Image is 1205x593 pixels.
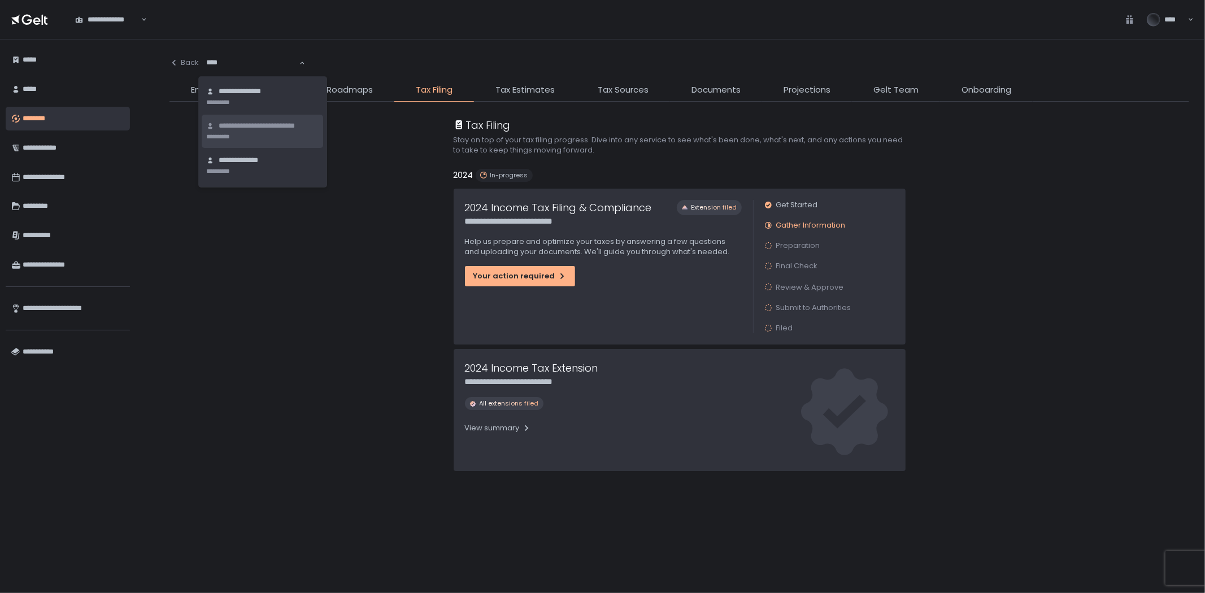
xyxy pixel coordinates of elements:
div: Your action required [473,271,567,281]
div: View summary [465,423,531,433]
button: View summary [465,419,531,437]
span: Entity [191,84,214,97]
span: Tax Filing [416,84,453,97]
button: Your action required [465,266,575,286]
span: Final Check [776,261,818,271]
h2: 2024 [454,169,473,182]
span: Gelt Team [873,84,919,97]
button: Back [169,51,199,75]
div: Back [169,58,199,68]
span: Extension filed [691,203,737,212]
h1: 2024 Income Tax Filing & Compliance [465,200,652,215]
div: Tax Filing [454,117,511,133]
span: Tax Sources [598,84,649,97]
input: Search for option [206,57,298,68]
span: Roadmaps [327,84,373,97]
span: Preparation [776,241,820,251]
h1: 2024 Income Tax Extension [465,360,598,376]
div: Search for option [68,7,147,31]
span: Get Started [776,200,818,210]
span: In-progress [490,171,528,180]
span: Submit to Authorities [776,303,851,313]
span: Documents [691,84,741,97]
span: All extensions filed [480,399,539,408]
span: Onboarding [962,84,1011,97]
h2: Stay on top of your tax filing progress. Dive into any service to see what's been done, what's ne... [454,135,906,155]
div: Search for option [199,51,305,75]
span: Tax Estimates [495,84,555,97]
span: Filed [776,323,793,333]
span: Review & Approve [776,282,844,293]
span: Projections [784,84,830,97]
span: Gather Information [776,220,846,230]
p: Help us prepare and optimize your taxes by answering a few questions and uploading your documents... [465,237,742,257]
